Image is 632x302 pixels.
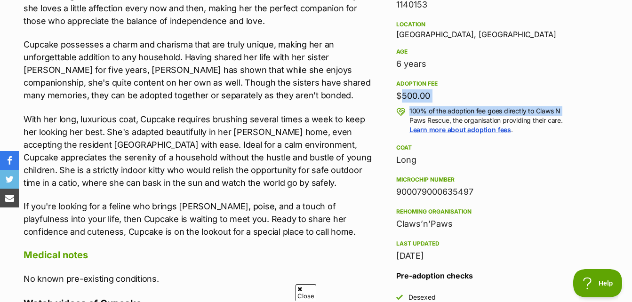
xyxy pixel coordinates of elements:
p: Cupcake possesses a charm and charisma that are truly unique, making her an unforgettable additio... [24,38,376,102]
div: $500.00 [396,89,564,103]
div: Rehoming organisation [396,208,564,215]
p: If you're looking for a feline who brings [PERSON_NAME], poise, and a touch of playfulness into y... [24,200,376,238]
p: With her long, luxurious coat, Cupcake requires brushing several times a week to keep her looking... [24,113,376,189]
div: Adoption fee [396,80,564,87]
div: [DATE] [396,249,564,262]
img: Yes [396,294,403,301]
div: 900079000635497 [396,185,564,199]
span: Close [296,284,316,301]
div: Desexed [408,293,436,302]
div: Location [396,21,564,28]
div: 6 years [396,57,564,71]
h4: Medical notes [24,249,376,261]
h3: Pre-adoption checks [396,270,564,281]
div: Age [396,48,564,56]
div: Long [396,153,564,167]
div: Microchip number [396,176,564,183]
p: No known pre-existing conditions. [24,272,376,285]
a: Learn more about adoption fees [409,126,511,134]
div: Last updated [396,240,564,247]
iframe: Help Scout Beacon - Open [573,269,623,297]
div: Coat [396,144,564,151]
div: Claws’n’Paws [396,217,564,230]
div: [GEOGRAPHIC_DATA], [GEOGRAPHIC_DATA] [396,19,564,39]
p: 100% of the adoption fee goes directly to Claws N Paws Rescue, the organisation providing their c... [409,106,564,135]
